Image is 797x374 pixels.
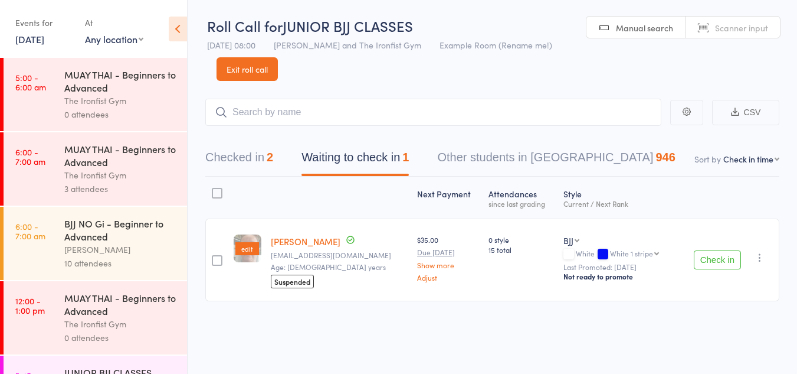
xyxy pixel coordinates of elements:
[205,145,273,176] button: Checked in2
[64,217,177,243] div: BJJ NO Gi - Beginner to Advanced
[694,251,741,269] button: Check in
[559,182,677,213] div: Style
[217,57,278,81] a: Exit roll call
[417,274,479,281] a: Adjust
[4,207,187,280] a: 6:00 -7:00 amBJJ NO Gi - Beginner to Advanced[PERSON_NAME]10 attendees
[616,22,673,34] span: Manual search
[4,58,187,131] a: 5:00 -6:00 amMUAY THAI - Beginners to AdvancedThe Ironfist Gym0 attendees
[64,256,177,270] div: 10 attendees
[15,222,45,240] time: 6:00 - 7:00 am
[440,39,552,51] span: Example Room (Rename me!)
[655,151,675,164] div: 946
[235,242,259,255] div: edit
[271,275,314,288] span: Suspended
[85,13,143,32] div: At
[64,108,177,121] div: 0 attendees
[484,182,559,213] div: Atten­dances
[64,94,177,108] div: The Ironfist Gym
[402,151,409,164] div: 1
[4,281,187,355] a: 12:00 -1:00 pmMUAY THAI - Beginners to AdvancedThe Ironfist Gym0 attendees
[64,291,177,317] div: MUAY THAI - Beginners to Advanced
[207,16,283,35] span: Roll Call for
[271,251,408,259] small: jmandpi@bigpond.com
[723,153,773,165] div: Check in time
[563,249,673,259] div: White
[412,182,484,213] div: Next Payment
[610,249,653,257] div: White 1 stripe
[488,245,554,255] span: 15 total
[437,145,675,176] button: Other students in [GEOGRAPHIC_DATA]946
[15,73,46,92] time: 5:00 - 6:00 am
[712,100,779,125] button: CSV
[64,142,177,168] div: MUAY THAI - Beginners to Advanced
[301,145,409,176] button: Waiting to check in1
[715,22,768,34] span: Scanner input
[15,296,45,315] time: 12:00 - 1:00 pm
[417,248,479,256] small: Due [DATE]
[271,262,386,272] span: Age: [DEMOGRAPHIC_DATA] years
[563,200,673,207] div: Current / Next Rank
[417,261,479,269] a: Show more
[64,182,177,196] div: 3 attendees
[563,272,673,281] div: Not ready to promote
[64,68,177,94] div: MUAY THAI - Beginners to Advanced
[488,235,554,245] span: 0 style
[207,39,255,51] span: [DATE] 08:00
[85,32,143,45] div: Any location
[4,132,187,206] a: 6:00 -7:00 amMUAY THAI - Beginners to AdvancedThe Ironfist Gym3 attendees
[417,235,479,281] div: $35.00
[271,235,340,248] a: [PERSON_NAME]
[64,317,177,331] div: The Ironfist Gym
[563,235,573,246] div: BJJ
[15,32,44,45] a: [DATE]
[64,331,177,344] div: 0 attendees
[15,147,45,166] time: 6:00 - 7:00 am
[64,168,177,182] div: The Ironfist Gym
[15,13,73,32] div: Events for
[694,153,721,165] label: Sort by
[274,39,421,51] span: [PERSON_NAME] and The Ironfist Gym
[563,263,673,271] small: Last Promoted: [DATE]
[488,200,554,207] div: since last grading
[267,151,273,164] div: 2
[205,99,661,126] input: Search by name
[64,243,177,256] div: [PERSON_NAME]
[283,16,413,35] span: JUNIOR BJJ CLASSES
